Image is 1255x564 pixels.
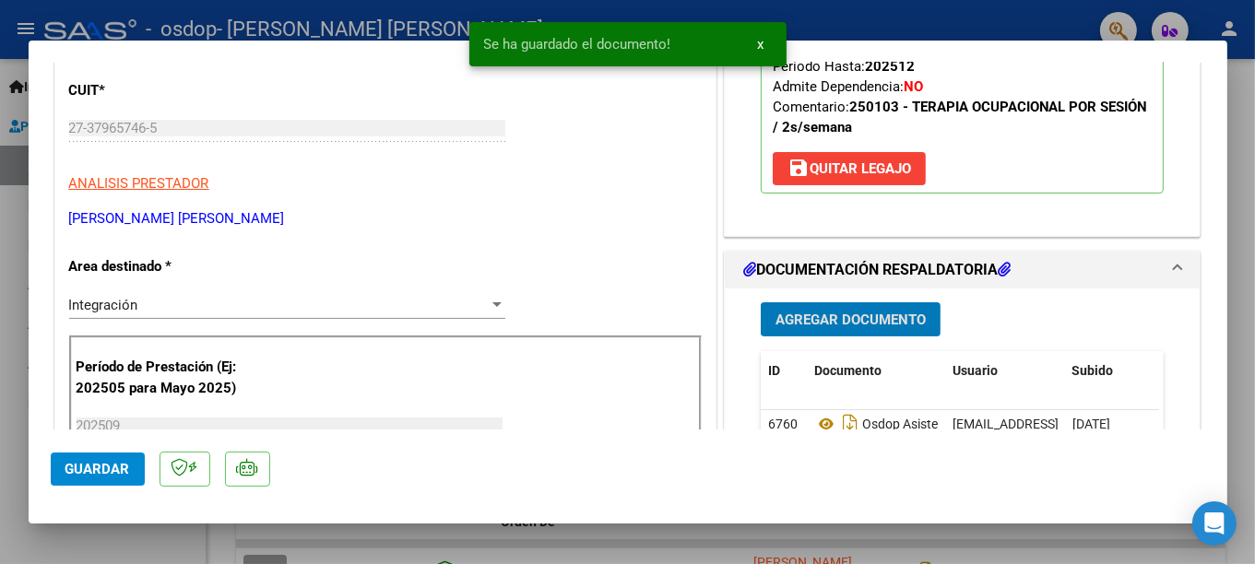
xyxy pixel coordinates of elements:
[69,175,209,192] span: ANALISIS PRESTADOR
[69,297,138,313] span: Integración
[69,208,702,229] p: [PERSON_NAME] [PERSON_NAME]
[773,99,1148,135] span: Comentario:
[77,357,262,398] p: Período de Prestación (Ej: 202505 para Mayo 2025)
[814,417,1114,431] span: Osdop Asistencia [PERSON_NAME] 2025-09
[1157,351,1249,391] datatable-header-cell: Acción
[743,28,779,61] button: x
[865,58,915,75] strong: 202512
[787,157,810,179] mat-icon: save
[904,78,923,95] strong: NO
[814,363,882,378] span: Documento
[69,80,259,101] p: CUIT
[51,452,145,486] button: Guardar
[807,351,945,391] datatable-header-cell: Documento
[1072,417,1110,431] span: [DATE]
[758,36,764,53] span: x
[945,351,1065,391] datatable-header-cell: Usuario
[775,311,926,328] span: Agregar Documento
[761,302,941,336] button: Agregar Documento
[768,417,798,431] span: 6760
[1192,501,1237,546] div: Open Intercom Messenger
[725,252,1201,288] mat-expansion-panel-header: DOCUMENTACIÓN RESPALDATORIA
[484,35,671,53] span: Se ha guardado el documento!
[953,363,998,378] span: Usuario
[1072,363,1114,378] span: Subido
[787,160,911,177] span: Quitar Legajo
[768,363,780,378] span: ID
[743,259,1011,281] h1: DOCUMENTACIÓN RESPALDATORIA
[69,256,259,277] p: Area destinado *
[65,461,130,477] span: Guardar
[761,351,807,391] datatable-header-cell: ID
[773,99,1148,135] strong: 250103 - TERAPIA OCUPACIONAL POR SESIÓN / 2s/semana
[1065,351,1157,391] datatable-header-cell: Subido
[773,152,926,185] button: Quitar Legajo
[838,409,862,439] i: Descargar documento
